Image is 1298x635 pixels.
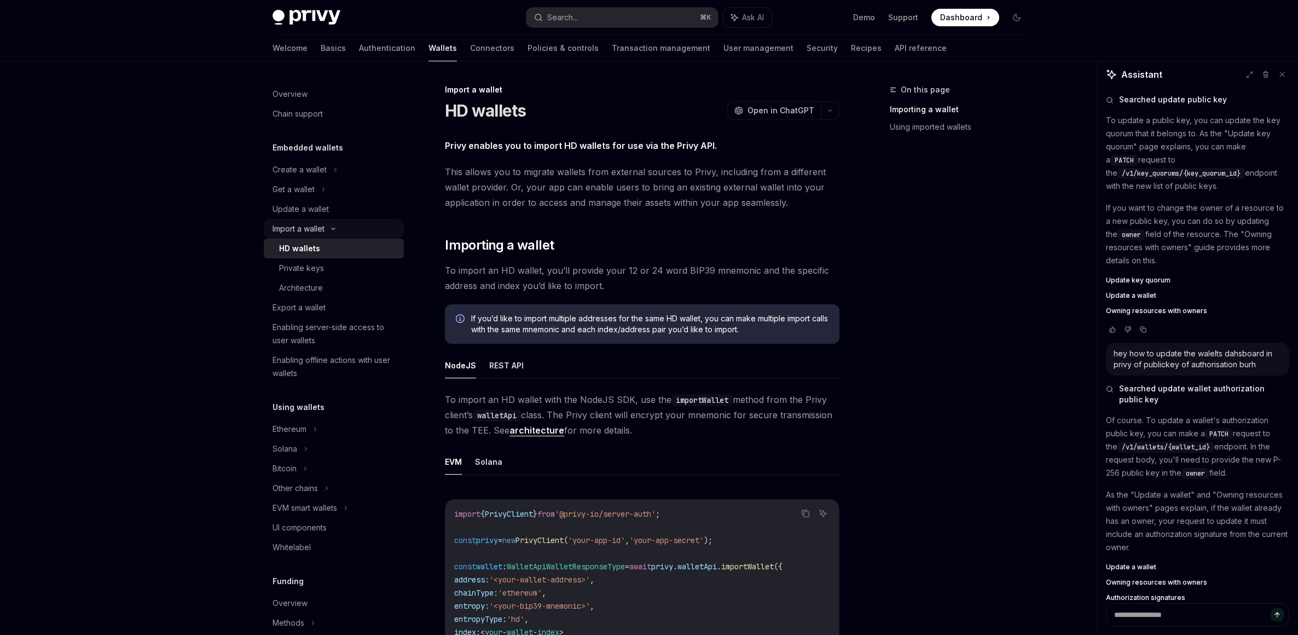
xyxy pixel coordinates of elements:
a: Using imported wallets [890,118,1034,136]
div: Get a wallet [273,183,315,196]
a: Importing a wallet [890,101,1034,118]
span: Open in ChatGPT [747,105,814,116]
div: Import a wallet [445,84,839,95]
span: /v1/key_quorums/{key_quorum_id} [1122,169,1241,178]
a: Policies & controls [528,35,599,61]
span: privy [651,562,673,571]
div: Private keys [279,262,324,275]
span: Owning resources with owners [1106,578,1207,587]
h1: HD wallets [445,101,526,120]
a: Whitelabel [264,538,404,557]
span: : [502,562,507,571]
span: = [625,562,629,571]
span: ( [564,535,568,545]
a: API reference [895,35,947,61]
span: Importing a wallet [445,236,554,254]
h5: Embedded wallets [273,141,343,154]
span: new [502,535,515,545]
button: Search...⌘K [526,8,718,27]
p: Of course. To update a wallet's authorization public key, you can make a request to the endpoint.... [1106,414,1289,480]
span: 'ethereum' [498,588,542,598]
button: Searched update wallet authorization public key [1106,383,1289,405]
span: , [542,588,546,598]
div: Enabling offline actions with user wallets [273,354,397,380]
span: ; [656,509,660,519]
span: walletApi [677,562,717,571]
span: Update a wallet [1106,563,1156,571]
span: = [498,535,502,545]
span: PrivyClient [515,535,564,545]
a: Update a wallet [1106,563,1289,571]
span: WalletApiWalletResponseType [507,562,625,571]
span: entropy: [454,601,489,611]
div: Ethereum [273,423,306,436]
a: Overview [264,593,404,613]
div: Import a wallet [273,222,324,235]
span: owner [1122,230,1141,239]
div: Export a wallet [273,301,326,314]
span: wallet [476,562,502,571]
button: NodeJS [445,353,476,378]
div: Create a wallet [273,163,327,176]
span: chainType: [454,588,498,598]
a: HD wallets [264,239,404,258]
a: Enabling offline actions with user wallets [264,350,404,383]
a: Welcome [273,35,308,61]
span: If you’d like to import multiple addresses for the same HD wallet, you can make multiple import c... [471,313,828,335]
span: /v1/wallets/{wallet_id} [1122,443,1210,452]
a: Dashboard [931,9,999,26]
span: await [629,562,651,571]
button: Searched update public key [1106,94,1289,105]
div: Bitcoin [273,462,297,475]
span: owner [1186,469,1205,478]
div: Overview [273,88,308,101]
p: If you want to change the owner of a resource to a new public key, you can do so by updating the ... [1106,201,1289,267]
span: entropyType: [454,614,507,624]
a: Security [807,35,838,61]
span: const [454,535,476,545]
span: Authorization signatures [1106,593,1185,602]
a: UI components [264,518,404,538]
div: Other chains [273,482,318,495]
a: Chain support [264,104,404,124]
span: 'your-app-id' [568,535,625,545]
a: Overview [264,84,404,104]
a: Demo [853,12,875,23]
span: On this page [901,83,950,96]
div: Whitelabel [273,541,311,554]
span: PrivyClient [485,509,533,519]
div: HD wallets [279,242,320,255]
a: Update a wallet [264,199,404,219]
span: Searched update wallet authorization public key [1119,383,1289,405]
span: To import an HD wallet with the NodeJS SDK, use the method from the Privy client’s class. The Pri... [445,392,839,438]
div: UI components [273,521,327,534]
span: This allows you to migrate wallets from external sources to Privy, including from a different wal... [445,164,839,210]
span: Update key quorum [1106,276,1170,285]
a: Support [888,12,918,23]
a: Export a wallet [264,298,404,317]
a: Wallets [428,35,457,61]
button: Send message [1271,608,1284,621]
span: const [454,562,476,571]
span: '@privy-io/server-auth' [555,509,656,519]
code: importWallet [671,394,733,406]
span: , [625,535,629,545]
span: '<your-wallet-address>' [489,575,590,585]
span: . [673,562,677,571]
div: Chain support [273,107,323,120]
span: . [717,562,721,571]
strong: Privy enables you to import HD wallets for use via the Privy API. [445,140,717,151]
a: Enabling server-side access to user wallets [264,317,404,350]
button: REST API [489,353,524,378]
h5: Funding [273,575,304,588]
button: Ask AI [723,8,772,27]
span: PATCH [1115,156,1134,165]
svg: Info [456,314,467,325]
code: walletApi [473,409,521,422]
span: Searched update public key [1119,94,1227,105]
button: EVM [445,449,462,475]
a: Connectors [470,35,514,61]
span: PATCH [1209,430,1229,438]
button: Solana [475,449,502,475]
div: Search... [547,11,578,24]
